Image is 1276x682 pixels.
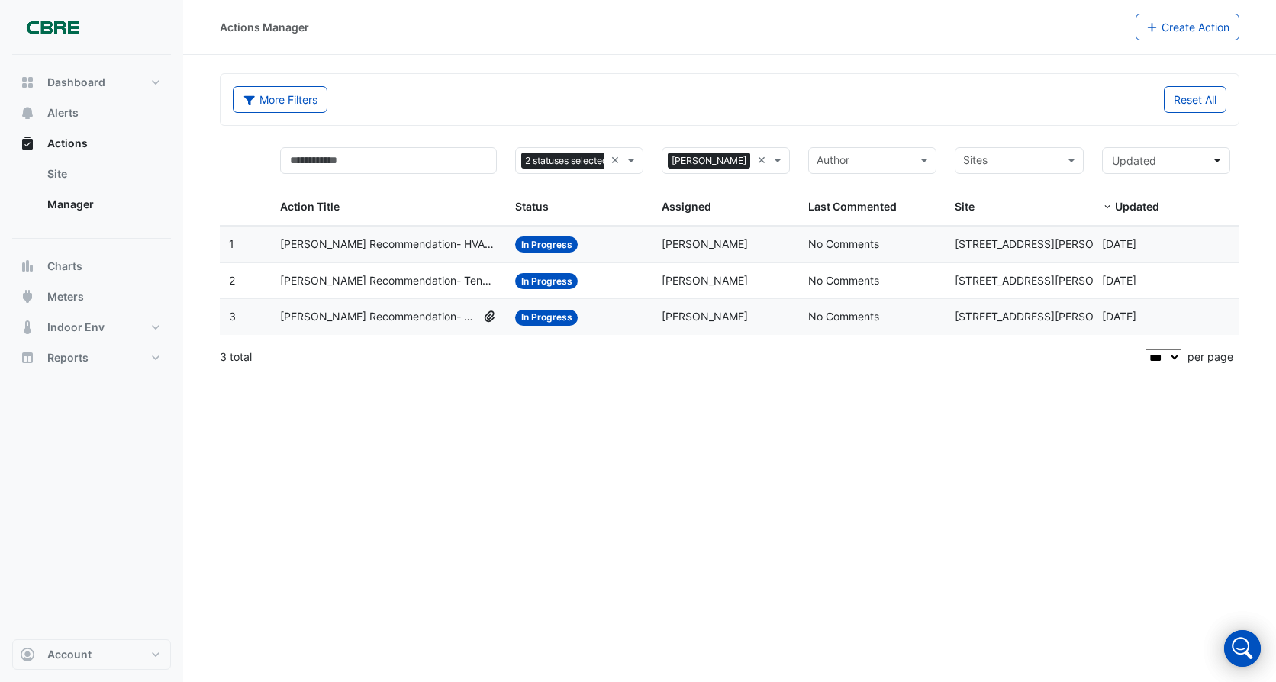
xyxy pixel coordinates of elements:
span: In Progress [515,236,578,253]
span: [PERSON_NAME] Recommendation- Tenant Condenser Water Pumps 1 to 4 [280,272,497,290]
a: Manager [35,189,171,220]
button: Account [12,639,171,670]
span: In Progress [515,310,578,326]
span: 2025-06-13T12:16:20.993 [1102,237,1136,250]
span: [PERSON_NAME] [662,274,748,287]
span: Meters [47,289,84,304]
button: Indoor Env [12,312,171,343]
button: Updated [1102,147,1230,174]
span: Updated [1115,200,1159,213]
span: [STREET_ADDRESS][PERSON_NAME] [955,310,1141,323]
span: In Progress [515,273,578,289]
span: Account [47,647,92,662]
span: Action Title [280,200,340,213]
app-icon: Actions [20,136,35,151]
app-icon: Charts [20,259,35,274]
span: [PERSON_NAME] [668,153,750,169]
span: 2 [229,274,235,287]
span: Clear [611,152,623,169]
span: Dashboard [47,75,105,90]
app-icon: Dashboard [20,75,35,90]
div: Actions [12,159,171,226]
button: Actions [12,128,171,159]
button: Dashboard [12,67,171,98]
div: 3 total [220,338,1142,376]
span: 2025-06-13T12:10:32.543 [1102,310,1136,323]
app-icon: Meters [20,289,35,304]
button: More Filters [233,86,327,113]
span: Alerts [47,105,79,121]
span: No Comments [808,237,879,250]
div: Actions Manager [220,19,309,35]
span: [PERSON_NAME] Recommendation- HVAC Plant Operating Schedule [280,236,497,253]
button: Charts [12,251,171,281]
span: Clear [757,152,770,169]
span: Assigned [662,200,711,213]
button: Meters [12,281,171,312]
app-icon: Reports [20,350,35,365]
span: per page [1187,350,1233,363]
button: Create Action [1136,14,1240,40]
a: Site [35,159,171,189]
span: Actions [47,136,88,151]
img: Company Logo [18,12,87,43]
span: Updated [1112,154,1156,167]
span: Last Commented [808,200,897,213]
span: 2025-06-13T12:15:30.908 [1102,274,1136,287]
span: Charts [47,259,82,274]
span: Indoor Env [47,320,105,335]
button: Reset All [1164,86,1226,113]
span: [STREET_ADDRESS][PERSON_NAME] [955,274,1141,287]
button: Reports [12,343,171,373]
span: [PERSON_NAME] [662,310,748,323]
span: Reports [47,350,89,365]
div: Open Intercom Messenger [1224,630,1261,667]
span: [STREET_ADDRESS][PERSON_NAME] [955,237,1141,250]
app-icon: Indoor Env [20,320,35,335]
button: Alerts [12,98,171,128]
span: No Comments [808,310,879,323]
app-icon: Alerts [20,105,35,121]
span: 2 statuses selected [521,153,612,169]
span: No Comments [808,274,879,287]
span: 1 [229,237,234,250]
span: 3 [229,310,236,323]
span: [PERSON_NAME] [662,237,748,250]
span: Status [515,200,549,213]
span: [PERSON_NAME] Recommendation- Retail Kitchen Exhaust Fan [280,308,477,326]
span: Site [955,200,975,213]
